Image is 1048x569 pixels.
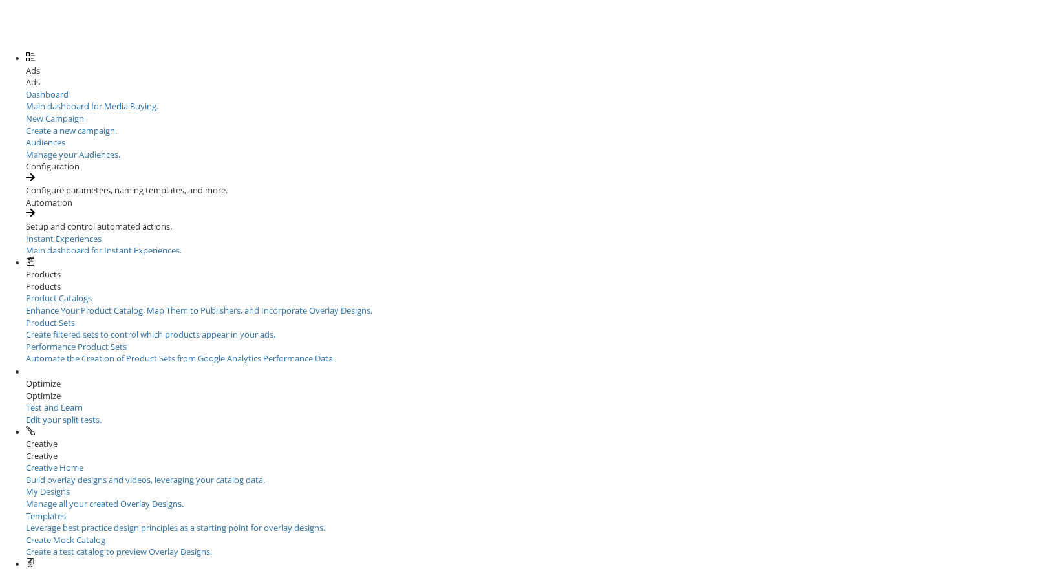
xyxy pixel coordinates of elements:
[26,486,1048,510] a: My DesignsManage all your created Overlay Designs.
[26,546,1048,558] div: Create a test catalog to preview Overlay Designs.
[26,414,187,426] div: Edit your split tests.
[26,197,1048,209] div: Automation
[26,292,1048,305] div: Product Catalogs
[26,305,1048,317] div: Enhance Your Product Catalog, Map Them to Publishers, and Incorporate Overlay Designs.
[26,450,1048,462] div: Creative
[26,89,1048,113] a: DashboardMain dashboard for Media Buying.
[26,89,1048,101] div: Dashboard
[26,65,40,76] span: Ads
[26,76,1048,89] div: Ads
[26,281,1048,293] div: Products
[26,438,58,449] span: Creative
[26,534,1048,546] div: Create Mock Catalog
[26,125,1048,137] div: Create a new campaign.
[26,184,1048,197] div: Configure parameters, naming templates, and more.
[26,113,1048,136] a: New CampaignCreate a new campaign.
[26,317,1048,329] div: Product Sets
[26,390,1048,402] div: Optimize
[26,486,1048,498] div: My Designs
[26,378,61,389] span: Optimize
[26,498,1048,510] div: Manage all your created Overlay Designs.
[26,233,1048,245] div: Instant Experiences
[26,149,1048,161] div: Manage your Audiences.
[26,136,1048,160] a: AudiencesManage your Audiences.
[26,136,1048,149] div: Audiences
[26,352,1048,365] div: Automate the Creation of Product Sets from Google Analytics Performance Data.
[26,100,1048,113] div: Main dashboard for Media Buying.
[26,268,61,280] span: Products
[26,534,1048,558] a: Create Mock CatalogCreate a test catalog to preview Overlay Designs.
[26,160,1048,173] div: Configuration
[26,402,187,414] div: Test and Learn
[26,462,1048,486] a: Creative HomeBuild overlay designs and videos, leveraging your catalog data.
[26,522,1048,534] div: Leverage best practice design principles as a starting point for overlay designs.
[26,510,1048,522] div: Templates
[26,510,1048,534] a: TemplatesLeverage best practice design principles as a starting point for overlay designs.
[26,233,1048,257] a: Instant ExperiencesMain dashboard for Instant Experiences.
[26,220,1048,233] div: Setup and control automated actions.
[26,292,1048,316] a: Product CatalogsEnhance Your Product Catalog, Map Them to Publishers, and Incorporate Overlay Des...
[26,474,1048,486] div: Build overlay designs and videos, leveraging your catalog data.
[26,462,1048,474] div: Creative Home
[26,317,1048,341] a: Product SetsCreate filtered sets to control which products appear in your ads.
[26,113,1048,125] div: New Campaign
[26,341,1048,353] div: Performance Product Sets
[26,244,1048,257] div: Main dashboard for Instant Experiences.
[26,402,187,425] a: Test and LearnEdit your split tests.
[26,341,1048,365] a: Performance Product SetsAutomate the Creation of Product Sets from Google Analytics Performance D...
[26,328,1048,341] div: Create filtered sets to control which products appear in your ads.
